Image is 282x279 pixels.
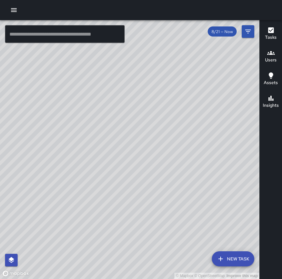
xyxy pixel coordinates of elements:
h6: Users [265,57,277,64]
button: Insights [260,91,282,113]
button: New Task [212,251,254,266]
button: Users [260,45,282,68]
h6: Tasks [265,34,277,41]
span: 8/21 — Now [208,29,237,34]
h6: Insights [263,102,279,109]
button: Tasks [260,23,282,45]
button: Filters [242,25,254,38]
h6: Assets [264,79,278,86]
button: Assets [260,68,282,91]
